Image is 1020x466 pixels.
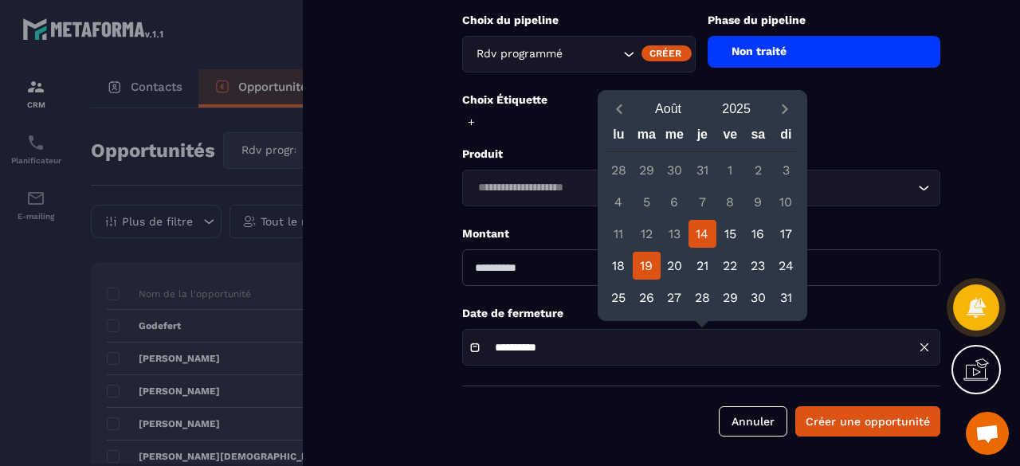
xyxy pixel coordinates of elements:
[633,188,661,216] div: 5
[966,412,1009,455] a: Ouvrir le chat
[708,13,941,28] p: Phase du pipeline
[641,45,692,61] div: Créer
[744,220,772,248] div: 16
[633,123,661,151] div: ma
[771,99,800,120] button: Next month
[462,226,940,241] p: Montant
[462,36,696,72] div: Search for option
[772,252,800,280] div: 24
[462,306,940,321] p: Date de fermeture
[716,188,744,216] div: 8
[772,188,800,216] div: 10
[744,188,772,216] div: 9
[688,220,716,248] div: 14
[688,188,716,216] div: 7
[605,156,800,311] div: Calendar days
[719,406,787,437] button: Annuler
[772,123,800,151] div: di
[633,156,661,184] div: 29
[772,220,800,248] div: 17
[702,96,771,123] button: Open years overlay
[462,92,940,108] p: Choix Étiquette
[772,156,800,184] div: 3
[688,123,716,151] div: je
[744,156,772,184] div: 2
[605,220,633,248] div: 11
[605,156,633,184] div: 28
[716,284,744,311] div: 29
[688,284,716,311] div: 28
[634,96,703,123] button: Open months overlay
[633,252,661,280] div: 19
[716,252,744,280] div: 22
[661,252,688,280] div: 20
[744,284,772,311] div: 30
[605,252,633,280] div: 18
[795,406,940,437] button: Créer une opportunité
[661,220,688,248] div: 13
[744,123,772,151] div: sa
[605,123,800,311] div: Calendar wrapper
[473,179,914,197] input: Search for option
[661,123,688,151] div: me
[605,284,633,311] div: 25
[744,252,772,280] div: 23
[605,123,633,151] div: lu
[633,220,661,248] div: 12
[716,123,744,151] div: ve
[716,156,744,184] div: 1
[661,188,688,216] div: 6
[633,284,661,311] div: 26
[462,147,940,162] p: Produit
[688,252,716,280] div: 21
[605,188,633,216] div: 4
[473,45,566,63] span: Rdv programmé
[605,99,634,120] button: Previous month
[716,220,744,248] div: 15
[688,156,716,184] div: 31
[462,13,696,28] p: Choix du pipeline
[661,156,688,184] div: 30
[772,284,800,311] div: 31
[661,284,688,311] div: 27
[566,45,619,63] input: Search for option
[462,170,940,206] div: Search for option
